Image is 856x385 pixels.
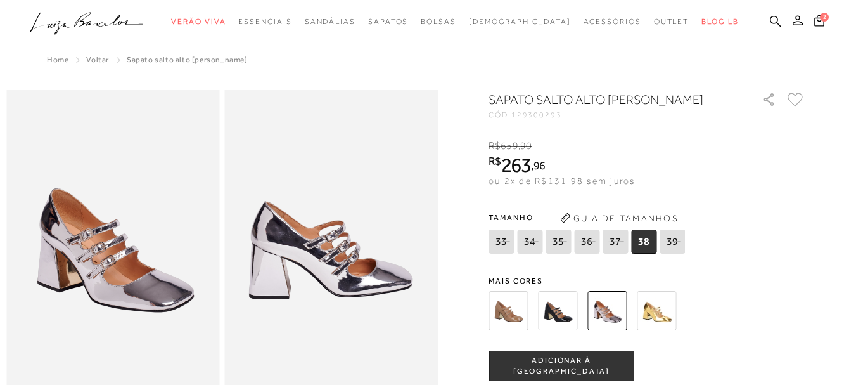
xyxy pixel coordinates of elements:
[501,153,531,176] span: 263
[489,291,528,330] img: SAPATO MARY JANE EM VERNIZ BEGE ARGILA COM SALTO ALTO BLOCO
[127,55,248,64] span: SAPATO SALTO ALTO [PERSON_NAME]
[489,91,726,108] h1: SAPATO SALTO ALTO [PERSON_NAME]
[501,140,518,152] span: 659
[469,10,571,34] a: noSubCategoriesText
[520,140,532,152] span: 90
[660,230,685,254] span: 39
[489,230,514,254] span: 33
[538,291,577,330] img: SAPATO MARY JANE EM VERNIZ PRETO COM SALTO ALTO BLOCO
[533,159,546,172] span: 96
[701,10,738,34] a: BLOG LB
[820,13,829,22] span: 2
[368,10,408,34] a: noSubCategoriesText
[489,355,634,377] span: ADICIONAR À [GEOGRAPHIC_DATA]
[86,55,109,64] a: Voltar
[631,230,656,254] span: 38
[637,291,676,330] img: SAPATO SALTO ALTO MARY JANE SPECCHIO DOURADO
[489,208,688,227] span: Tamanho
[489,111,742,119] div: CÓD:
[517,230,542,254] span: 34
[518,140,532,152] i: ,
[238,10,291,34] a: noSubCategoriesText
[701,17,738,26] span: BLOG LB
[587,291,627,330] img: SAPATO SALTO ALTO MARY JANE PRATA
[603,230,628,254] span: 37
[47,55,68,64] a: Home
[556,208,682,228] button: Guia de Tamanhos
[511,110,562,119] span: 129300293
[489,277,805,285] span: Mais cores
[531,160,546,171] i: ,
[171,10,226,34] a: noSubCategoriesText
[421,17,456,26] span: Bolsas
[305,10,355,34] a: noSubCategoriesText
[368,17,408,26] span: Sapatos
[171,17,226,26] span: Verão Viva
[305,17,355,26] span: Sandálias
[238,17,291,26] span: Essenciais
[489,351,634,381] button: ADICIONAR À [GEOGRAPHIC_DATA]
[810,14,828,31] button: 2
[489,155,501,167] i: R$
[574,230,599,254] span: 36
[584,10,641,34] a: noSubCategoriesText
[546,230,571,254] span: 35
[584,17,641,26] span: Acessórios
[421,10,456,34] a: noSubCategoriesText
[489,140,501,152] i: R$
[469,17,571,26] span: [DEMOGRAPHIC_DATA]
[654,17,689,26] span: Outlet
[489,176,635,186] span: ou 2x de R$131,98 sem juros
[654,10,689,34] a: noSubCategoriesText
